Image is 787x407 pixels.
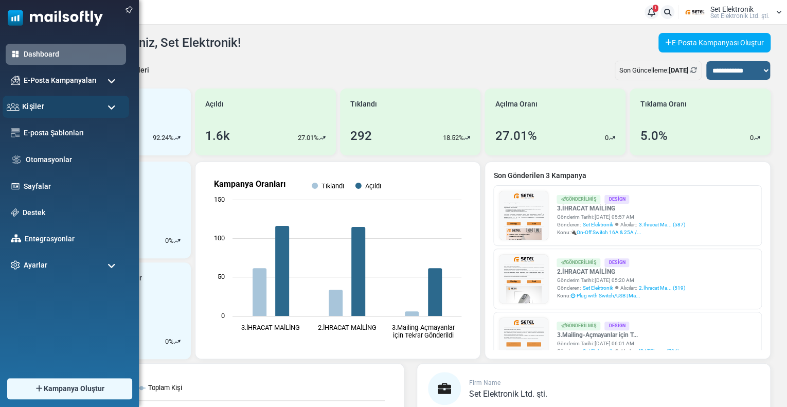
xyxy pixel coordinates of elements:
[214,179,285,189] text: Kampanya Oranları
[557,221,685,228] div: Gönderen: Alıcılar::
[11,76,20,85] img: campaigns-icon.png
[350,99,377,110] span: Tıklandı
[615,61,702,80] div: Son Güncelleme:
[570,229,641,235] span: 🔌On-Off Switch 16A & 25A /...
[582,221,613,228] span: Set Elektronik
[604,258,629,267] div: Design
[638,221,685,228] a: 3.İhracat Ma... (587)
[317,324,376,331] text: 2.İHRACAT MAİLİNG
[11,154,22,166] img: workflow.svg
[710,13,770,19] span: Set Elektronik Ltd. şti.
[495,127,536,145] div: 27.01%
[24,49,121,60] a: Dashboard
[557,267,685,276] a: 2.İHRACAT MAİLİNG
[557,292,685,299] div: Konu:
[653,5,658,12] span: 1
[241,324,300,331] text: 3.İHRACAT MAİLİNG
[165,337,181,347] div: %
[165,236,169,246] p: 0
[582,347,613,355] span: Set Elektronik
[710,6,754,13] span: Set Elektronik
[638,284,685,292] a: 2.İhracat Ma... (519)
[44,383,104,394] span: Kampanya Oluştur
[469,379,500,386] span: Firm Name
[690,66,697,74] a: Refresh Stats
[25,234,121,244] a: Entegrasyonlar
[214,234,225,242] text: 100
[557,258,600,267] div: Gönderilmiş
[26,154,121,165] a: Otomasyonlar
[638,347,678,355] a: [DATE]-m... (724)
[204,170,472,350] svg: Kampanya Oranları
[7,103,20,111] img: contacts-icon.svg
[24,181,121,192] a: Sayfalar
[469,389,547,399] span: Set Elektronik Ltd. şti.
[24,75,97,86] span: E-Posta Kampanyaları
[557,204,685,213] a: 3.İHRACAT MAİLİNG
[365,182,381,190] text: Açıldı
[605,133,609,143] p: 0
[153,133,174,143] p: 92.24%
[570,293,640,298] span: ⏻ Plug with Switch/USB | Ma...
[11,260,20,270] img: settings-icon.svg
[682,5,708,20] img: User Logo
[218,273,225,280] text: 50
[640,127,667,145] div: 5.0%
[557,228,685,236] div: Konu:
[493,170,762,181] a: Son Gönderilen 3 Kampanya
[495,99,537,110] span: Açılma Oranı
[750,133,754,143] p: 0
[557,276,685,284] div: Gönderim Tarihi: [DATE] 05:20 AM
[221,312,225,320] text: 0
[392,324,455,339] text: 3.Mailing-Açmayanlar için Tekrar Gönderildi
[658,33,771,52] a: E-Posta Kampanyası Oluştur
[165,337,169,347] p: 0
[165,236,181,246] div: %
[557,213,685,221] div: Gönderim Tarihi: [DATE] 05:57 AM
[669,66,689,74] b: [DATE]
[350,127,372,145] div: 292
[214,196,225,203] text: 150
[557,340,678,347] div: Gönderim Tarihi: [DATE] 06:01 AM
[557,195,600,204] div: Gönderilmiş
[442,133,463,143] p: 18.52%
[645,5,658,19] a: 1
[11,128,20,137] img: email-templates-icon.svg
[23,207,121,218] a: Destek
[205,127,230,145] div: 1.6k
[24,128,121,138] a: E-posta Şablonları
[298,133,319,143] p: 27.01%
[148,384,182,392] text: Toplam Kişi
[604,195,629,204] div: Design
[11,208,19,217] img: support-icon.svg
[11,182,20,191] img: landing_pages.svg
[604,322,629,330] div: Design
[11,49,20,59] img: dashboard-icon-active.svg
[557,284,685,292] div: Gönderen: Alıcılar::
[321,182,344,190] text: Tıklandı
[682,5,782,20] a: User Logo Set Elektronik Set Elektronik Ltd. şti.
[557,330,678,340] a: 3.Mailing-Açmayanlar için T...
[22,101,44,112] span: Kişiler
[640,99,686,110] span: Tıklama Oranı
[205,99,224,110] span: Açıldı
[557,347,678,355] div: Gönderen: Alıcılar::
[50,36,241,50] h4: Tekrar hoş geldiniz, Set Elektronik!
[582,284,613,292] span: Set Elektronik
[24,260,47,271] span: Ayarlar
[469,390,547,398] a: Set Elektronik Ltd. şti.
[557,322,600,330] div: Gönderilmiş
